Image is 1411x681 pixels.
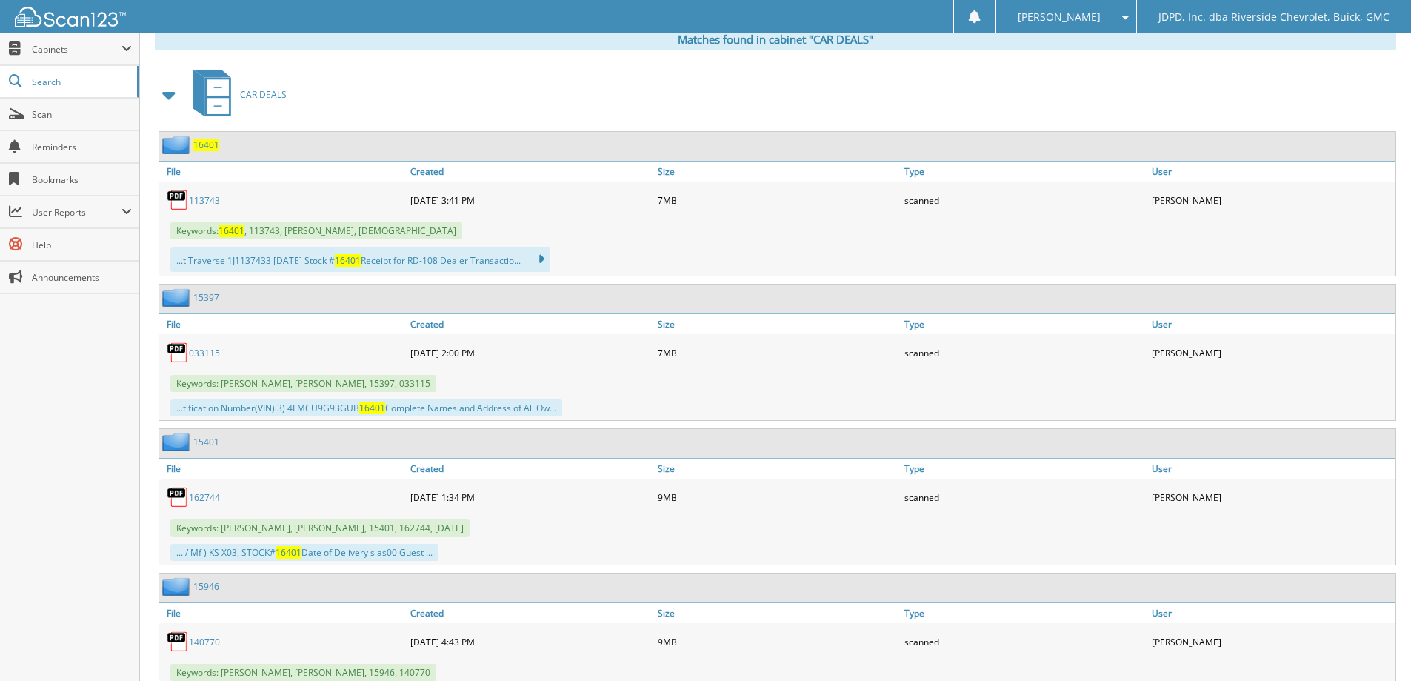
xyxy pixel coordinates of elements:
span: User Reports [32,206,121,219]
div: 7MB [654,185,901,215]
a: Created [407,603,654,623]
img: folder2.png [162,577,193,596]
div: [DATE] 4:43 PM [407,627,654,657]
div: [PERSON_NAME] [1148,338,1395,368]
a: 140770 [189,636,220,648]
a: Size [654,603,901,623]
a: 15401 [193,436,219,448]
span: 16401 [276,546,301,559]
a: 162744 [189,491,220,504]
img: PDF.png [167,631,189,653]
div: scanned [901,482,1148,512]
img: folder2.png [162,136,193,154]
span: Keywords: [PERSON_NAME], [PERSON_NAME], 15401, 162744, [DATE] [170,519,470,537]
span: Cabinets [32,43,121,56]
a: File [159,459,407,479]
div: 9MB [654,482,901,512]
a: User [1148,314,1395,334]
div: ...tification Number(VIN) 3) 4FMCU9G93GUB Complete Names and Address of All Ow... [170,399,562,416]
a: Type [901,459,1148,479]
a: User [1148,603,1395,623]
div: [PERSON_NAME] [1148,185,1395,215]
div: ...t Traverse 1J1137433 [DATE] Stock # Receipt for RD-108 Dealer Transactio... [170,247,550,272]
a: Type [901,162,1148,182]
a: Type [901,314,1148,334]
span: Search [32,76,130,88]
iframe: Chat Widget [1337,610,1411,681]
img: folder2.png [162,433,193,451]
span: 16401 [359,402,385,414]
a: Size [654,459,901,479]
span: Keywords: [PERSON_NAME], [PERSON_NAME], 15397, 033115 [170,375,436,392]
div: [DATE] 1:34 PM [407,482,654,512]
img: PDF.png [167,486,189,508]
span: Keywords: [PERSON_NAME], [PERSON_NAME], 15946, 140770 [170,664,436,681]
div: scanned [901,185,1148,215]
div: Matches found in cabinet "CAR DEALS" [155,28,1396,50]
img: PDF.png [167,189,189,211]
a: User [1148,459,1395,479]
img: scan123-logo-white.svg [15,7,126,27]
div: [PERSON_NAME] [1148,482,1395,512]
a: Created [407,459,654,479]
div: scanned [901,338,1148,368]
a: Created [407,314,654,334]
span: CAR DEALS [240,88,287,101]
a: File [159,603,407,623]
span: Reminders [32,141,132,153]
a: File [159,314,407,334]
span: 16401 [219,225,244,237]
div: 9MB [654,627,901,657]
a: File [159,162,407,182]
div: [DATE] 2:00 PM [407,338,654,368]
a: Size [654,162,901,182]
a: 16401 [193,139,219,151]
a: Size [654,314,901,334]
span: Bookmarks [32,173,132,186]
a: CAR DEALS [184,65,287,124]
div: [DATE] 3:41 PM [407,185,654,215]
span: [PERSON_NAME] [1018,13,1101,21]
a: 113743 [189,194,220,207]
div: [PERSON_NAME] [1148,627,1395,657]
div: ... / Mf ) KS X03, STOCK# Date of Delivery sias00 Guest ... [170,544,438,561]
a: 033115 [189,347,220,359]
span: Scan [32,108,132,121]
span: 16401 [335,254,361,267]
a: User [1148,162,1395,182]
span: JDPD, Inc. dba Riverside Chevrolet, Buick, GMC [1158,13,1390,21]
span: Help [32,239,132,251]
span: Keywords: , 113743, [PERSON_NAME], [DEMOGRAPHIC_DATA] [170,222,462,239]
div: 7MB [654,338,901,368]
a: 15397 [193,291,219,304]
span: Announcements [32,271,132,284]
img: folder2.png [162,288,193,307]
a: Type [901,603,1148,623]
div: scanned [901,627,1148,657]
img: PDF.png [167,342,189,364]
a: Created [407,162,654,182]
a: 15946 [193,580,219,593]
